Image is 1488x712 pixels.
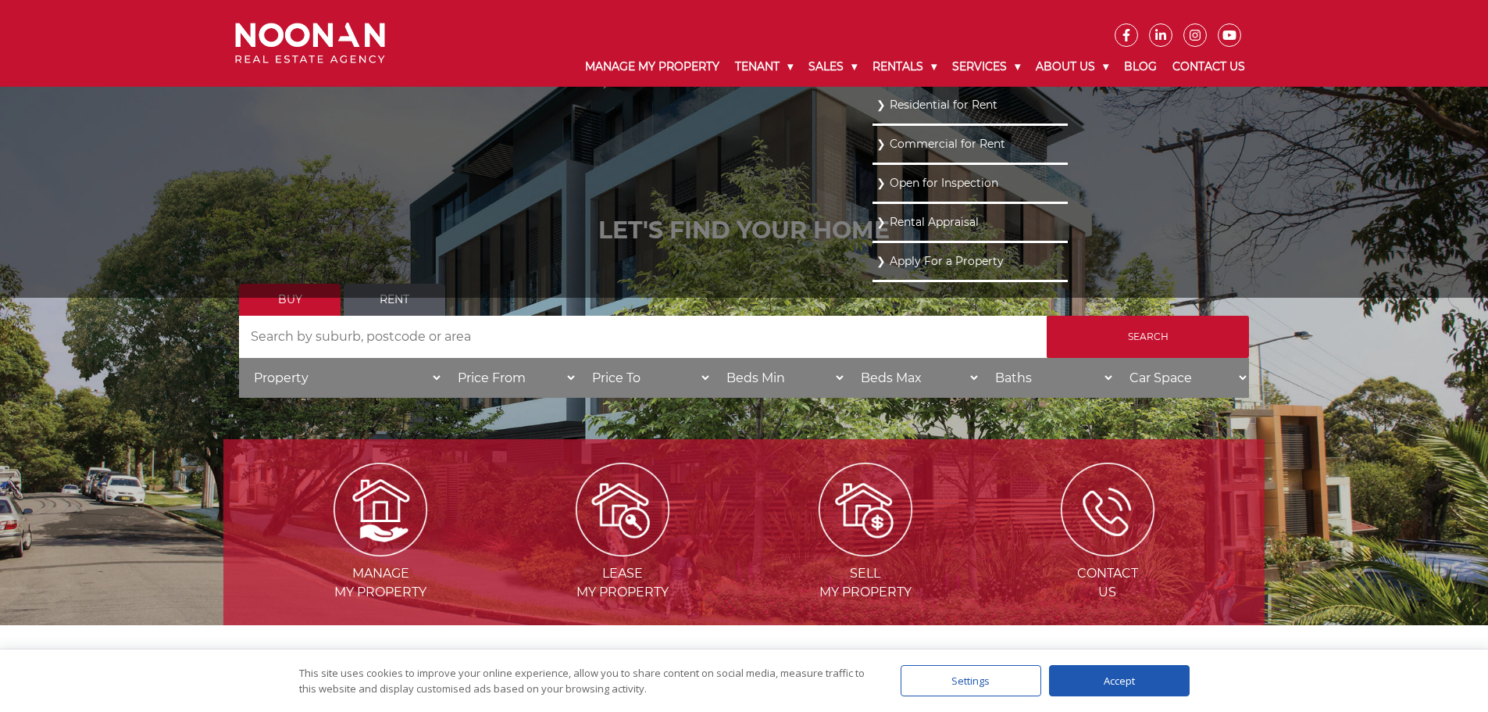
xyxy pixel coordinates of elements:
[801,47,865,87] a: Sales
[901,665,1041,696] div: Settings
[1047,316,1249,358] input: Search
[576,463,669,556] img: Lease my property
[503,564,742,602] span: Lease my Property
[746,564,985,602] span: Sell my Property
[876,134,1064,155] a: Commercial for Rent
[865,47,944,87] a: Rentals
[1061,463,1154,556] img: ICONS
[261,564,500,602] span: Manage my Property
[1116,47,1165,87] a: Blog
[261,501,500,599] a: Managemy Property
[1165,47,1253,87] a: Contact Us
[944,47,1028,87] a: Services
[819,463,912,556] img: Sell my property
[1028,47,1116,87] a: About Us
[239,284,341,316] a: Buy
[988,501,1227,599] a: ContactUs
[876,95,1064,116] a: Residential for Rent
[577,47,727,87] a: Manage My Property
[1049,665,1190,696] div: Accept
[876,173,1064,194] a: Open for Inspection
[876,212,1064,233] a: Rental Appraisal
[727,47,801,87] a: Tenant
[503,501,742,599] a: Leasemy Property
[876,251,1064,272] a: Apply For a Property
[235,23,385,64] img: Noonan Real Estate Agency
[988,564,1227,602] span: Contact Us
[299,665,869,696] div: This site uses cookies to improve your online experience, allow you to share content on social me...
[334,463,427,556] img: Manage my Property
[239,316,1047,358] input: Search by suburb, postcode or area
[344,284,445,316] a: Rent
[746,501,985,599] a: Sellmy Property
